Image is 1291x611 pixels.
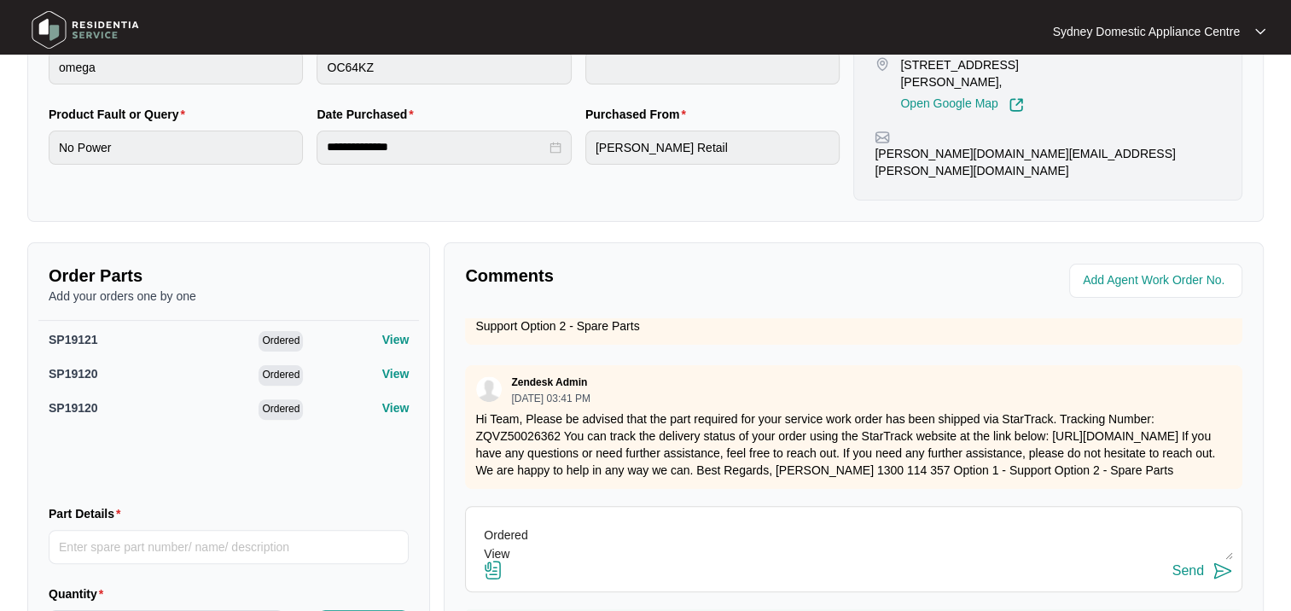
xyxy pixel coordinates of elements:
input: Part Details [49,530,409,564]
input: Product Fault or Query [49,131,303,165]
p: Add your orders one by one [49,288,409,305]
label: Part Details [49,505,128,522]
p: Comments [465,264,841,288]
input: Serial Number [585,50,840,84]
input: Purchased From [585,131,840,165]
img: dropdown arrow [1255,27,1265,36]
button: Send [1172,560,1233,583]
p: Hi Team, Please be advised that the part required for your service work order has been shipped vi... [475,410,1232,479]
p: [PERSON_NAME][DOMAIN_NAME][EMAIL_ADDRESS][PERSON_NAME][DOMAIN_NAME] [875,145,1221,179]
p: View [382,365,410,382]
span: SP19120 [49,401,98,415]
p: View [382,331,410,348]
input: Date Purchased [327,138,545,156]
label: Purchased From [585,106,693,123]
textarea: Apologies We need 2 x SP19120 Ordered View [474,515,1233,560]
span: SP19121 [49,333,98,346]
img: map-pin [875,130,890,145]
span: Ordered [259,399,303,420]
div: Send [1172,563,1204,579]
img: map-pin [875,56,890,72]
input: Add Agent Work Order No. [1083,271,1232,291]
p: [DATE] 03:41 PM [511,393,590,404]
p: Sydney Domestic Appliance Centre [1053,23,1240,40]
a: Open Google Map [900,97,1023,113]
img: residentia service logo [26,4,145,55]
span: SP19120 [49,367,98,381]
img: file-attachment-doc.svg [483,560,503,580]
label: Quantity [49,585,110,602]
label: Product Fault or Query [49,106,192,123]
img: user.svg [476,376,502,402]
p: Zendesk Admin [511,375,587,389]
img: send-icon.svg [1212,561,1233,581]
span: Ordered [259,331,303,352]
p: Order Parts [49,264,409,288]
img: Link-External [1009,97,1024,113]
p: [STREET_ADDRESS][PERSON_NAME], [900,56,1077,90]
input: Brand [49,50,303,84]
input: Product Model [317,50,571,84]
p: View [382,399,410,416]
span: Ordered [259,365,303,386]
label: Date Purchased [317,106,420,123]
